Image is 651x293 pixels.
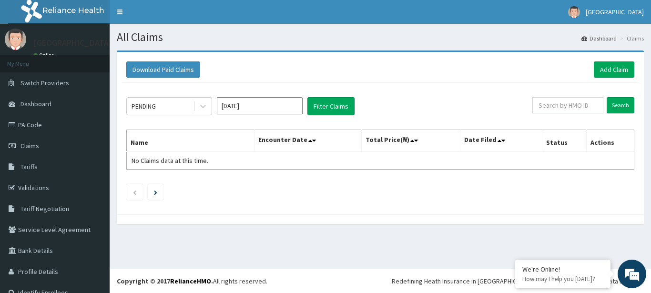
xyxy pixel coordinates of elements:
[542,130,587,152] th: Status
[117,31,644,43] h1: All Claims
[126,61,200,78] button: Download Paid Claims
[154,188,157,196] a: Next page
[20,100,51,108] span: Dashboard
[127,130,254,152] th: Name
[581,34,617,42] a: Dashboard
[33,52,56,59] a: Online
[217,97,303,114] input: Select Month and Year
[20,141,39,150] span: Claims
[532,97,603,113] input: Search by HMO ID
[594,61,634,78] a: Add Claim
[307,97,355,115] button: Filter Claims
[392,276,644,286] div: Redefining Heath Insurance in [GEOGRAPHIC_DATA] using Telemedicine and Data Science!
[254,130,361,152] th: Encounter Date
[618,34,644,42] li: Claims
[170,277,211,285] a: RelianceHMO
[460,130,542,152] th: Date Filed
[20,162,38,171] span: Tariffs
[20,204,69,213] span: Tariff Negotiation
[361,130,460,152] th: Total Price(₦)
[33,39,112,47] p: [GEOGRAPHIC_DATA]
[132,156,208,165] span: No Claims data at this time.
[5,29,26,50] img: User Image
[522,275,603,283] p: How may I help you today?
[586,130,634,152] th: Actions
[522,265,603,273] div: We're Online!
[132,101,156,111] div: PENDING
[132,188,137,196] a: Previous page
[20,79,69,87] span: Switch Providers
[607,97,634,113] input: Search
[110,269,651,293] footer: All rights reserved.
[586,8,644,16] span: [GEOGRAPHIC_DATA]
[117,277,213,285] strong: Copyright © 2017 .
[568,6,580,18] img: User Image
